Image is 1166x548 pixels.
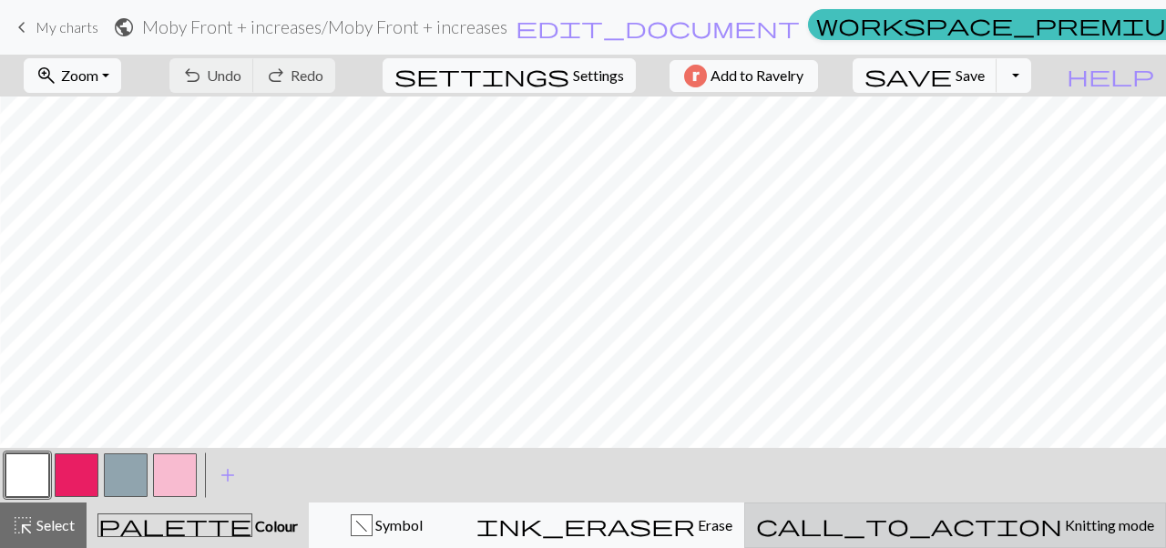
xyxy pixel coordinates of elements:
div: f [352,515,372,537]
a: My charts [11,12,98,43]
button: Save [853,58,997,93]
span: Settings [573,65,624,86]
button: Colour [87,502,309,548]
span: public [113,15,135,40]
span: highlight_alt [12,512,34,538]
button: SettingsSettings [383,58,636,93]
i: Settings [394,65,569,86]
span: Colour [252,517,298,534]
span: Erase [695,516,732,533]
span: Select [34,516,75,533]
span: ink_eraser [476,512,695,538]
button: f Symbol [309,502,465,548]
span: Knitting mode [1062,516,1154,533]
span: add [217,462,239,488]
span: call_to_action [756,512,1062,538]
span: zoom_in [36,63,57,88]
span: save [864,63,952,88]
span: edit_document [516,15,800,40]
button: Knitting mode [744,502,1166,548]
span: palette [98,512,251,538]
span: Symbol [373,516,423,533]
span: Save [956,66,985,84]
h2: Moby Front + increases / Moby Front + increases [142,16,507,37]
button: Zoom [24,58,121,93]
span: help [1067,63,1154,88]
span: Add to Ravelry [711,65,803,87]
img: Ravelry [684,65,707,87]
span: settings [394,63,569,88]
button: Add to Ravelry [670,60,818,92]
button: Erase [465,502,744,548]
span: keyboard_arrow_left [11,15,33,40]
span: Zoom [61,66,98,84]
span: My charts [36,18,98,36]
